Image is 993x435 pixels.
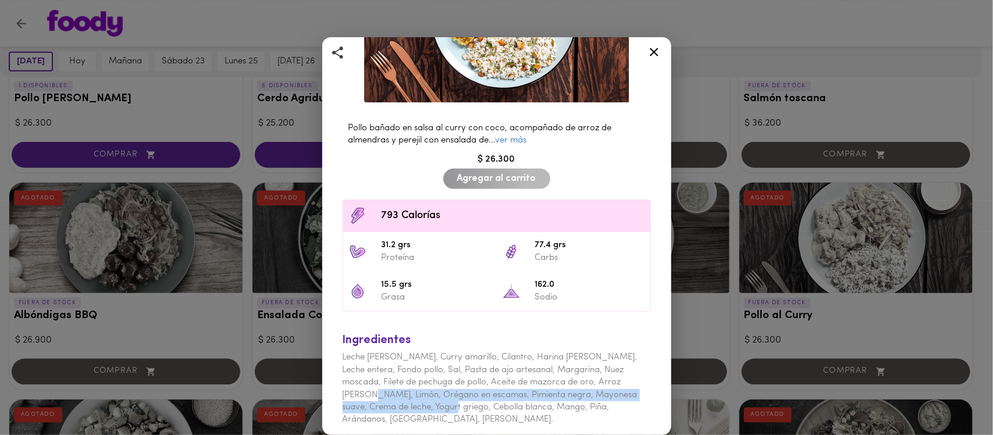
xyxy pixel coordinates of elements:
[535,239,645,252] span: 77.4 grs
[348,124,612,145] span: Pollo bañado en salsa al curry con coco, acompañado de arroz de almendras y perejil con ensalada ...
[343,353,638,424] span: Leche [PERSON_NAME], Curry amarillo, Cilantro, Harina [PERSON_NAME], Leche entera, Fondo pollo, S...
[343,332,651,349] div: Ingredientes
[349,207,366,224] img: Contenido calórico
[349,243,366,261] img: 31.2 grs Proteína
[382,279,491,292] span: 15.5 grs
[382,252,491,264] p: Proteína
[503,243,520,261] img: 77.4 grs Carbs
[382,291,491,304] p: Grasa
[382,239,491,252] span: 31.2 grs
[535,291,645,304] p: Sodio
[926,368,981,423] iframe: Messagebird Livechat Widget
[535,252,645,264] p: Carbs
[337,153,657,166] div: $ 26.300
[382,208,645,224] span: 793 Calorías
[503,283,520,300] img: 162.0 Sodio
[535,279,645,292] span: 162.0
[496,136,527,145] a: ver más
[349,283,366,300] img: 15.5 grs Grasa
